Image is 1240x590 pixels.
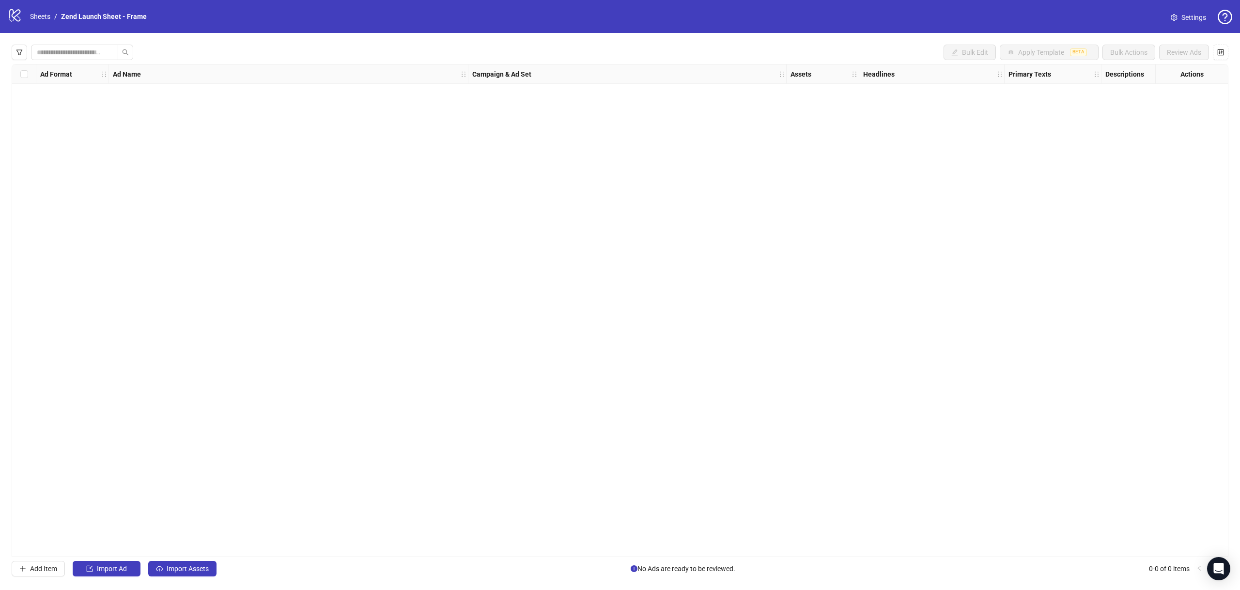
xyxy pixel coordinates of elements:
span: setting [1171,14,1178,21]
span: Import Ad [97,565,127,573]
div: Resize Ad Name column [465,64,468,83]
span: holder [785,71,792,78]
span: holder [1093,71,1100,78]
span: question-circle [1218,10,1232,24]
div: Resize Headlines column [1002,64,1004,83]
li: / [54,11,57,22]
span: Add Item [30,565,57,573]
a: 1 [1206,563,1216,574]
span: holder [101,71,108,78]
li: 0-0 of 0 items [1149,563,1190,574]
span: holder [1003,71,1010,78]
span: holder [778,71,785,78]
button: Import Ad [73,561,140,576]
button: Apply TemplateBETA [1000,45,1099,60]
strong: Ad Name [113,69,141,80]
button: Bulk Edit [944,45,996,60]
span: No Ads are ready to be reviewed. [631,563,735,574]
span: holder [996,71,1003,78]
strong: Primary Texts [1008,69,1051,80]
strong: Ad Format [40,69,72,80]
span: holder [851,71,858,78]
div: Open Intercom Messenger [1207,557,1230,580]
span: holder [858,71,865,78]
div: Resize Assets column [856,64,859,83]
div: Resize Campaign & Ad Set column [784,64,786,83]
span: info-circle [631,565,637,572]
button: Import Assets [148,561,217,576]
li: Previous Page [1193,563,1205,574]
span: Settings [1181,12,1206,23]
strong: Assets [790,69,811,80]
div: Resize Ad Format column [106,64,108,83]
a: Zend Launch Sheet - Frame [59,11,149,22]
strong: Actions [1180,69,1204,80]
span: cloud-upload [156,565,163,572]
span: control [1217,49,1224,56]
strong: Campaign & Ad Set [472,69,531,80]
button: Review Ads [1159,45,1209,60]
button: left [1193,563,1205,574]
strong: Descriptions [1105,69,1144,80]
a: Settings [1163,10,1214,25]
span: holder [1100,71,1107,78]
div: Select all rows [12,64,36,84]
span: holder [108,71,114,78]
span: search [122,49,129,56]
span: Import Assets [167,565,209,573]
span: left [1196,565,1202,571]
button: Bulk Actions [1102,45,1155,60]
span: filter [16,49,23,56]
strong: Headlines [863,69,895,80]
button: Add Item [12,561,65,576]
a: Sheets [28,11,52,22]
span: import [86,565,93,572]
button: Configure table settings [1213,45,1228,60]
div: Resize Primary Texts column [1099,64,1101,83]
span: plus [19,565,26,572]
span: holder [460,71,467,78]
span: holder [467,71,474,78]
li: 1 [1205,563,1217,574]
